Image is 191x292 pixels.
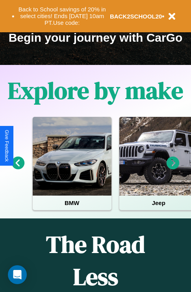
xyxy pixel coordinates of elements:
div: Open Intercom Messenger [8,265,27,284]
b: BACK2SCHOOL20 [110,13,162,20]
h1: Explore by make [8,74,183,107]
div: Give Feedback [4,130,9,162]
button: Back to School savings of 20% in select cities! Ends [DATE] 10am PT.Use code: [15,4,110,28]
h4: BMW [33,196,111,210]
